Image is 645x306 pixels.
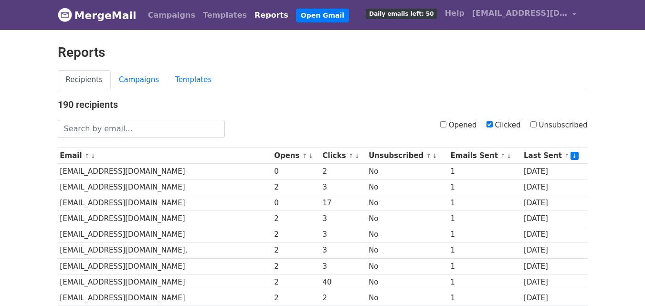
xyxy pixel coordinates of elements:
td: 1 [448,243,521,258]
a: Help [441,4,468,23]
td: [EMAIL_ADDRESS][DOMAIN_NAME] [58,179,272,195]
input: Search by email... [58,120,225,138]
td: 2 [320,164,367,179]
td: [DATE] [521,227,587,243]
a: Open Gmail [296,9,349,22]
a: Templates [167,70,220,90]
td: 3 [320,243,367,258]
td: 2 [272,243,320,258]
a: Campaigns [111,70,167,90]
td: No [366,195,448,211]
td: No [366,179,448,195]
a: ↑ [426,152,432,159]
label: Opened [440,120,477,131]
td: 3 [320,227,367,243]
a: ↓ [432,152,437,159]
td: 2 [272,227,320,243]
a: Templates [199,6,251,25]
label: Clicked [486,120,521,131]
td: No [366,274,448,290]
a: ↑ [349,152,354,159]
td: No [366,258,448,274]
td: [DATE] [521,164,587,179]
td: 3 [320,211,367,227]
td: [DATE] [521,211,587,227]
td: 2 [272,274,320,290]
a: ↑ [500,152,506,159]
a: ↓ [571,152,579,160]
td: 1 [448,179,521,195]
th: Emails Sent [448,148,521,164]
a: ↑ [564,152,570,159]
td: [DATE] [521,258,587,274]
th: Email [58,148,272,164]
td: 0 [272,195,320,211]
td: 1 [448,195,521,211]
a: ↑ [302,152,307,159]
td: 1 [448,211,521,227]
td: [DATE] [521,195,587,211]
td: No [366,227,448,243]
th: Unsubscribed [366,148,448,164]
th: Clicks [320,148,367,164]
input: Clicked [486,121,493,127]
td: [EMAIL_ADDRESS][DOMAIN_NAME] [58,227,272,243]
label: Unsubscribed [530,120,588,131]
td: [EMAIL_ADDRESS][DOMAIN_NAME] [58,195,272,211]
a: ↓ [308,152,313,159]
img: MergeMail logo [58,8,72,22]
td: No [366,211,448,227]
td: [EMAIL_ADDRESS][DOMAIN_NAME], [58,243,272,258]
td: 40 [320,274,367,290]
th: Last Sent [521,148,587,164]
a: ↓ [507,152,512,159]
td: 2 [272,258,320,274]
td: No [366,290,448,306]
td: [EMAIL_ADDRESS][DOMAIN_NAME] [58,258,272,274]
td: 1 [448,227,521,243]
td: [DATE] [521,179,587,195]
td: [EMAIL_ADDRESS][DOMAIN_NAME] [58,274,272,290]
a: [EMAIL_ADDRESS][DOMAIN_NAME] [468,4,580,26]
td: 3 [320,179,367,195]
td: 1 [448,258,521,274]
input: Unsubscribed [530,121,537,127]
td: 2 [272,179,320,195]
a: Reports [251,6,292,25]
span: Daily emails left: 50 [366,9,437,19]
td: [DATE] [521,274,587,290]
a: Recipients [58,70,111,90]
td: [EMAIL_ADDRESS][DOMAIN_NAME] [58,164,272,179]
td: 1 [448,290,521,306]
td: 0 [272,164,320,179]
td: 1 [448,274,521,290]
td: 2 [272,211,320,227]
a: Campaigns [144,6,199,25]
th: Opens [272,148,320,164]
h4: 190 recipients [58,99,588,110]
td: 2 [272,290,320,306]
td: No [366,243,448,258]
td: 2 [320,290,367,306]
h2: Reports [58,44,588,61]
td: 1 [448,164,521,179]
td: [DATE] [521,243,587,258]
span: [EMAIL_ADDRESS][DOMAIN_NAME] [472,8,568,19]
a: ↓ [91,152,96,159]
td: [EMAIL_ADDRESS][DOMAIN_NAME] [58,290,272,306]
td: [DATE] [521,290,587,306]
a: MergeMail [58,5,137,25]
td: 17 [320,195,367,211]
a: ↓ [355,152,360,159]
td: [EMAIL_ADDRESS][DOMAIN_NAME] [58,211,272,227]
a: ↑ [85,152,90,159]
input: Opened [440,121,446,127]
td: No [366,164,448,179]
td: 3 [320,258,367,274]
a: Daily emails left: 50 [362,4,441,23]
